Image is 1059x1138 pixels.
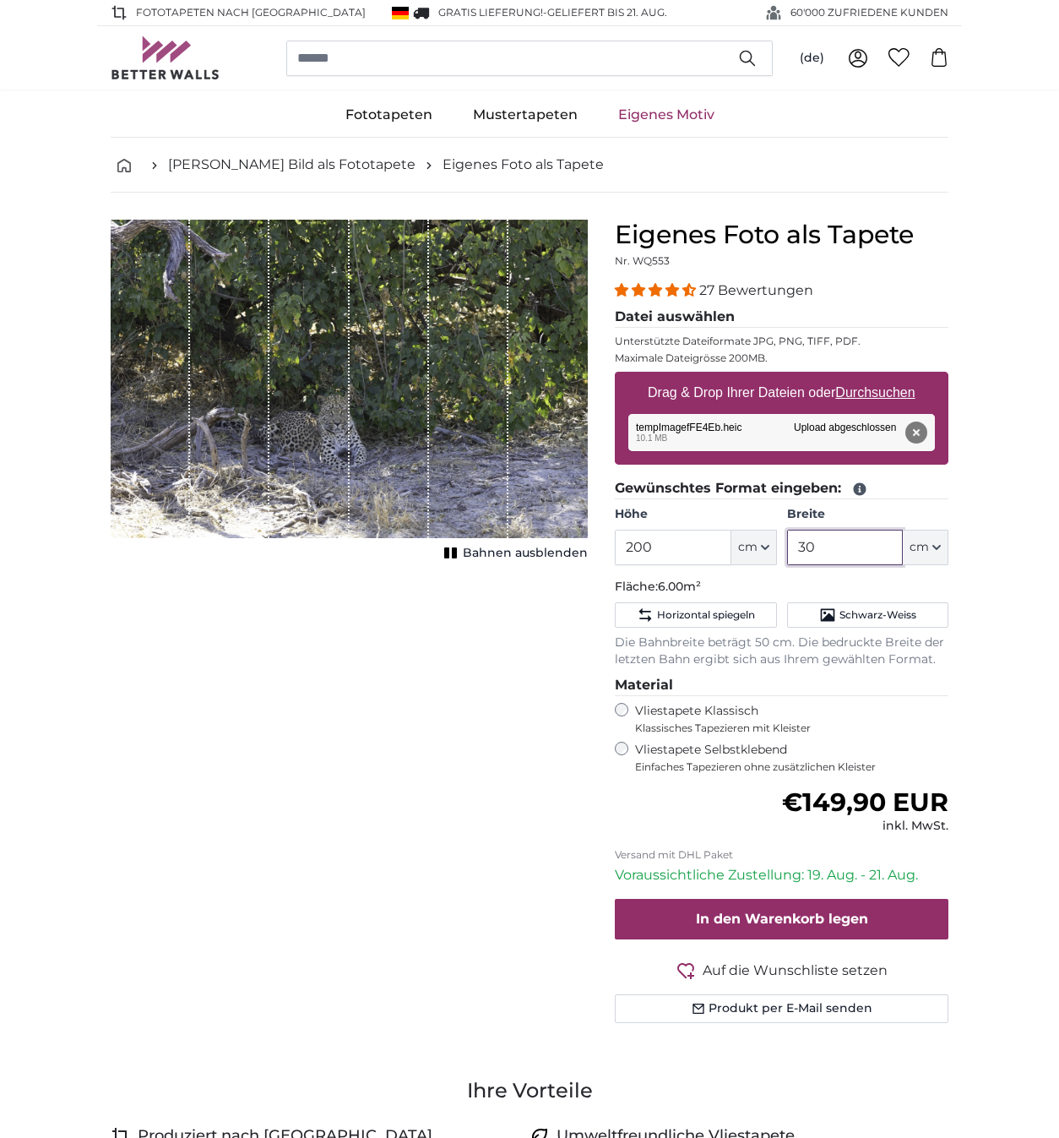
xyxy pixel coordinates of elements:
legend: Material [615,675,948,696]
p: Die Bahnbreite beträgt 50 cm. Die bedruckte Breite der letzten Bahn ergibt sich aus Ihrem gewählt... [615,634,948,668]
span: Horizontal spiegeln [657,608,755,622]
button: cm [731,530,777,565]
span: In den Warenkorb legen [696,911,868,927]
span: 6.00m² [658,579,701,594]
a: Eigenes Motiv [598,93,735,137]
a: Eigenes Foto als Tapete [443,155,604,175]
button: (de) [786,43,838,74]
span: cm [910,539,929,556]
label: Höhe [615,506,776,523]
button: In den Warenkorb legen [615,899,948,939]
button: Schwarz-Weiss [787,602,948,628]
button: cm [903,530,948,565]
p: Voraussichtliche Zustellung: 19. Aug. - 21. Aug. [615,865,948,885]
div: inkl. MwSt. [782,818,948,835]
p: Versand mit DHL Paket [615,848,948,862]
img: Deutschland [392,7,409,19]
button: Produkt per E-Mail senden [615,994,948,1023]
legend: Datei auswählen [615,307,948,328]
span: Auf die Wunschliste setzen [703,961,888,981]
p: Fläche: [615,579,948,596]
span: €149,90 EUR [782,787,948,818]
label: Vliestapete Klassisch [635,703,934,735]
span: 4.41 stars [615,282,699,298]
span: Klassisches Tapezieren mit Kleister [635,721,934,735]
a: Fototapeten [325,93,453,137]
h1: Eigenes Foto als Tapete [615,220,948,250]
button: Auf die Wunschliste setzen [615,960,948,981]
span: 60'000 ZUFRIEDENE KUNDEN [790,5,948,20]
p: Maximale Dateigrösse 200MB. [615,351,948,365]
label: Vliestapete Selbstklebend [635,742,948,774]
span: Schwarz-Weiss [839,608,916,622]
span: Nr. WQ553 [615,254,670,267]
span: 27 Bewertungen [699,282,813,298]
label: Breite [787,506,948,523]
span: Geliefert bis 21. Aug. [547,6,667,19]
a: Mustertapeten [453,93,598,137]
button: Horizontal spiegeln [615,602,776,628]
span: Einfaches Tapezieren ohne zusätzlichen Kleister [635,760,948,774]
label: Drag & Drop Ihrer Dateien oder [641,376,922,410]
div: 1 of 1 [111,220,588,565]
p: Unterstützte Dateiformate JPG, PNG, TIFF, PDF. [615,335,948,348]
img: Betterwalls [111,36,220,79]
legend: Gewünschtes Format eingeben: [615,478,948,499]
span: Bahnen ausblenden [463,545,588,562]
span: - [543,6,667,19]
span: cm [738,539,758,556]
u: Durchsuchen [836,385,915,400]
button: Bahnen ausblenden [439,542,588,565]
span: Fototapeten nach [GEOGRAPHIC_DATA] [136,5,366,20]
h3: Ihre Vorteile [111,1077,948,1104]
span: GRATIS Lieferung! [438,6,543,19]
a: [PERSON_NAME] Bild als Fototapete [168,155,415,175]
nav: breadcrumbs [111,138,948,193]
